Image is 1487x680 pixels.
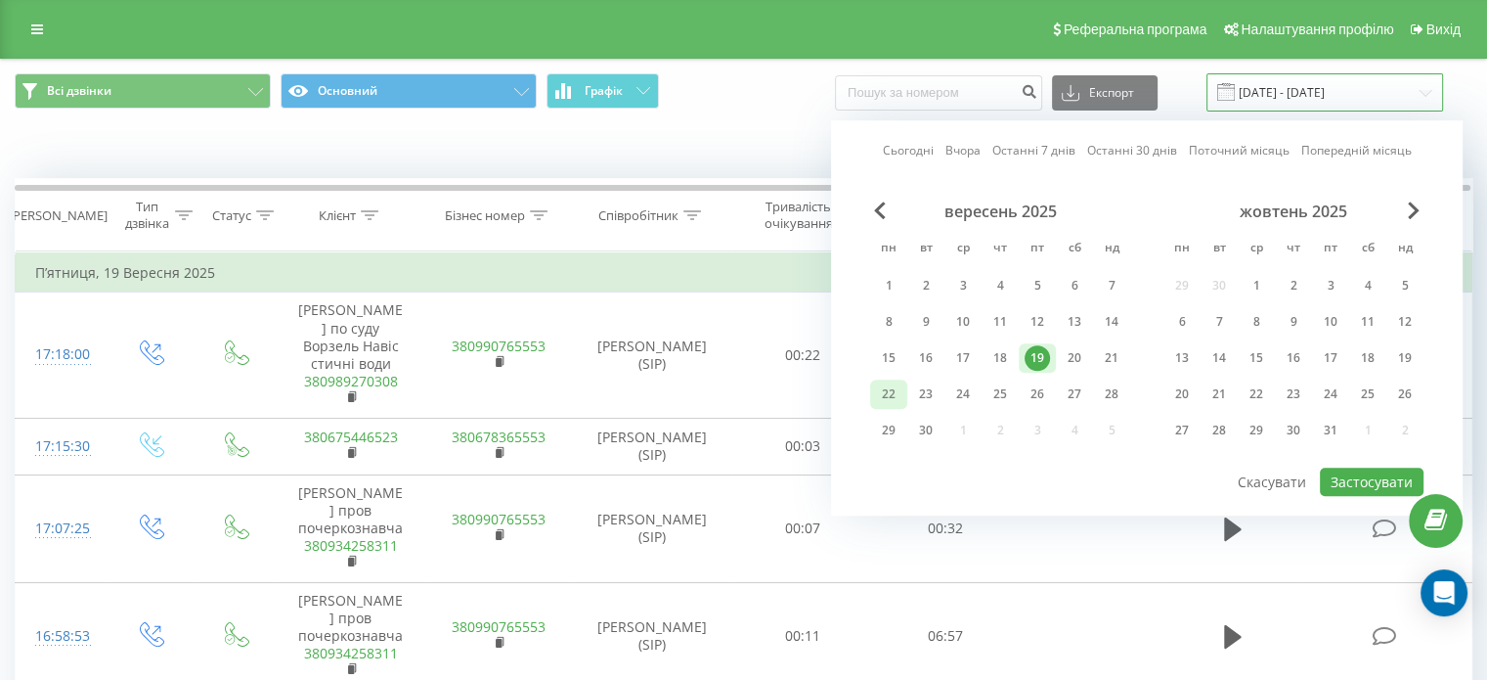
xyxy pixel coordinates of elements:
[1163,380,1201,409] div: пн 20 жовт 2025 р.
[1025,309,1050,335] div: 12
[1099,309,1124,335] div: 14
[547,73,659,109] button: Графік
[982,343,1019,373] div: чт 18 вер 2025 р.
[1238,380,1275,409] div: ср 22 жовт 2025 р.
[452,428,546,446] a: 380678365553
[870,416,907,445] div: пн 29 вер 2025 р.
[1386,380,1423,409] div: нд 26 жовт 2025 р.
[1318,309,1343,335] div: 10
[1025,273,1050,298] div: 5
[1349,380,1386,409] div: сб 25 жовт 2025 р.
[15,73,271,109] button: Всі дзвінки
[913,309,939,335] div: 9
[1201,307,1238,337] div: вт 7 жовт 2025 р.
[1062,273,1087,298] div: 6
[1169,309,1195,335] div: 6
[948,235,978,264] abbr: середа
[452,617,546,636] a: 380990765553
[1392,273,1418,298] div: 5
[1244,418,1269,443] div: 29
[1355,382,1380,407] div: 25
[874,235,903,264] abbr: понеділок
[1062,309,1087,335] div: 13
[304,428,398,446] a: 380675446523
[1386,343,1423,373] div: нд 19 жовт 2025 р.
[1318,273,1343,298] div: 3
[913,345,939,371] div: 16
[1349,271,1386,300] div: сб 4 жовт 2025 р.
[876,418,901,443] div: 29
[1019,380,1056,409] div: пт 26 вер 2025 р.
[907,271,944,300] div: вт 2 вер 2025 р.
[870,380,907,409] div: пн 22 вер 2025 р.
[1097,235,1126,264] abbr: неділя
[1206,418,1232,443] div: 28
[874,475,1016,582] td: 00:32
[1355,345,1380,371] div: 18
[1206,382,1232,407] div: 21
[992,142,1075,160] a: Останні 7 днів
[945,142,981,160] a: Вчора
[1025,382,1050,407] div: 26
[950,345,976,371] div: 17
[1167,235,1197,264] abbr: понеділок
[944,343,982,373] div: ср 17 вер 2025 р.
[1062,345,1087,371] div: 20
[304,644,398,662] a: 380934258311
[1093,307,1130,337] div: нд 14 вер 2025 р.
[1169,382,1195,407] div: 20
[982,380,1019,409] div: чт 25 вер 2025 р.
[1023,235,1052,264] abbr: п’ятниця
[907,343,944,373] div: вт 16 вер 2025 р.
[907,380,944,409] div: вт 23 вер 2025 р.
[1312,416,1349,445] div: пт 31 жовт 2025 р.
[876,309,901,335] div: 8
[911,235,940,264] abbr: вівторок
[982,271,1019,300] div: чт 4 вер 2025 р.
[913,273,939,298] div: 2
[1241,22,1393,37] span: Налаштування профілю
[1056,307,1093,337] div: сб 13 вер 2025 р.
[35,428,87,466] div: 17:15:30
[907,416,944,445] div: вт 30 вер 2025 р.
[1312,380,1349,409] div: пт 24 жовт 2025 р.
[1056,380,1093,409] div: сб 27 вер 2025 р.
[1099,345,1124,371] div: 21
[1093,271,1130,300] div: нд 7 вер 2025 р.
[1201,380,1238,409] div: вт 21 жовт 2025 р.
[876,273,901,298] div: 1
[1189,142,1290,160] a: Поточний місяць
[35,510,87,548] div: 17:07:25
[1238,416,1275,445] div: ср 29 жовт 2025 р.
[445,207,525,224] div: Бізнес номер
[876,345,901,371] div: 15
[277,475,424,582] td: [PERSON_NAME] пров почеркознавча
[598,207,678,224] div: Співробітник
[16,253,1472,293] td: П’ятниця, 19 Вересня 2025
[870,343,907,373] div: пн 15 вер 2025 р.
[304,372,398,390] a: 380989270308
[1281,382,1306,407] div: 23
[1019,307,1056,337] div: пт 12 вер 2025 р.
[1244,345,1269,371] div: 15
[944,307,982,337] div: ср 10 вер 2025 р.
[987,345,1013,371] div: 18
[1281,273,1306,298] div: 2
[732,293,874,418] td: 00:22
[1279,235,1308,264] abbr: четвер
[1244,309,1269,335] div: 8
[1318,418,1343,443] div: 31
[1244,382,1269,407] div: 22
[1238,343,1275,373] div: ср 15 жовт 2025 р.
[876,382,901,407] div: 22
[985,235,1015,264] abbr: четвер
[1093,380,1130,409] div: нд 28 вер 2025 р.
[585,84,623,98] span: Графік
[1318,382,1343,407] div: 24
[1390,235,1420,264] abbr: неділя
[1320,468,1423,496] button: Застосувати
[1386,271,1423,300] div: нд 5 жовт 2025 р.
[944,380,982,409] div: ср 24 вер 2025 р.
[1275,380,1312,409] div: чт 23 жовт 2025 р.
[1426,22,1461,37] span: Вихід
